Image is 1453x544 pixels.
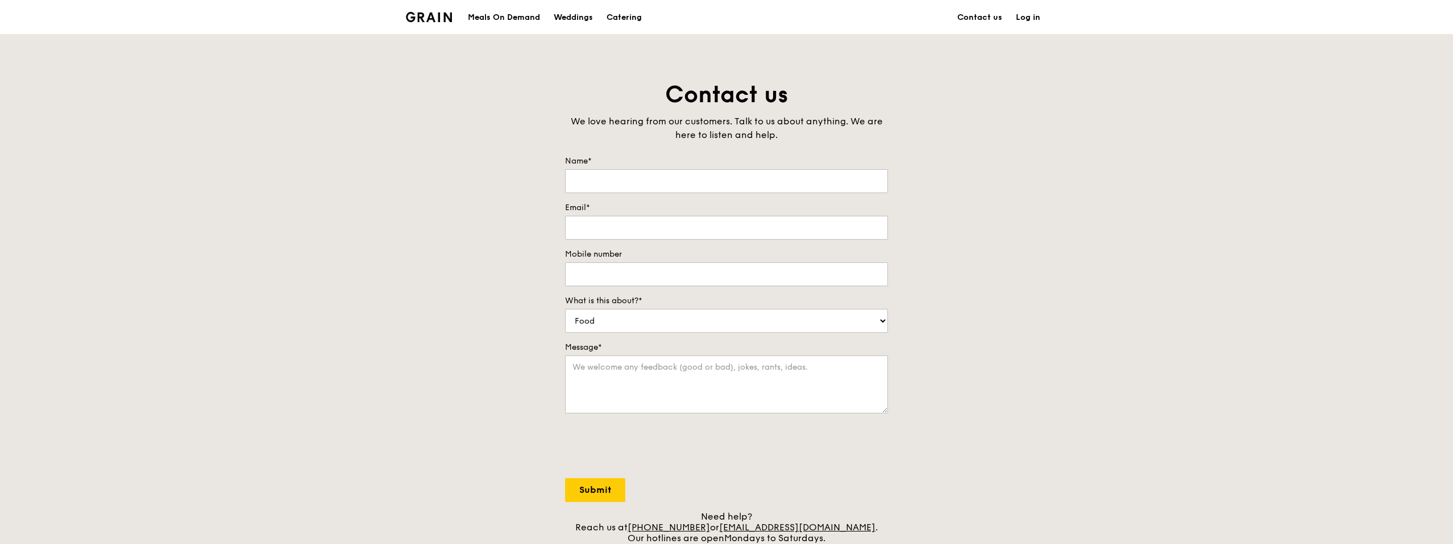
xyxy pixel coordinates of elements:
[565,79,888,110] h1: Contact us
[565,342,888,353] label: Message*
[565,478,625,502] input: Submit
[565,295,888,307] label: What is this about?*
[600,1,649,35] a: Catering
[950,1,1009,35] a: Contact us
[565,115,888,142] div: We love hearing from our customers. Talk to us about anything. We are here to listen and help.
[547,1,600,35] a: Weddings
[468,1,540,35] div: Meals On Demand
[724,533,825,543] span: Mondays to Saturdays.
[554,1,593,35] div: Weddings
[565,202,888,214] label: Email*
[628,522,710,533] a: [PHONE_NUMBER]
[719,522,875,533] a: [EMAIL_ADDRESS][DOMAIN_NAME]
[1009,1,1047,35] a: Log in
[406,12,452,22] img: Grain
[607,1,642,35] div: Catering
[565,156,888,167] label: Name*
[565,425,738,469] iframe: reCAPTCHA
[565,249,888,260] label: Mobile number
